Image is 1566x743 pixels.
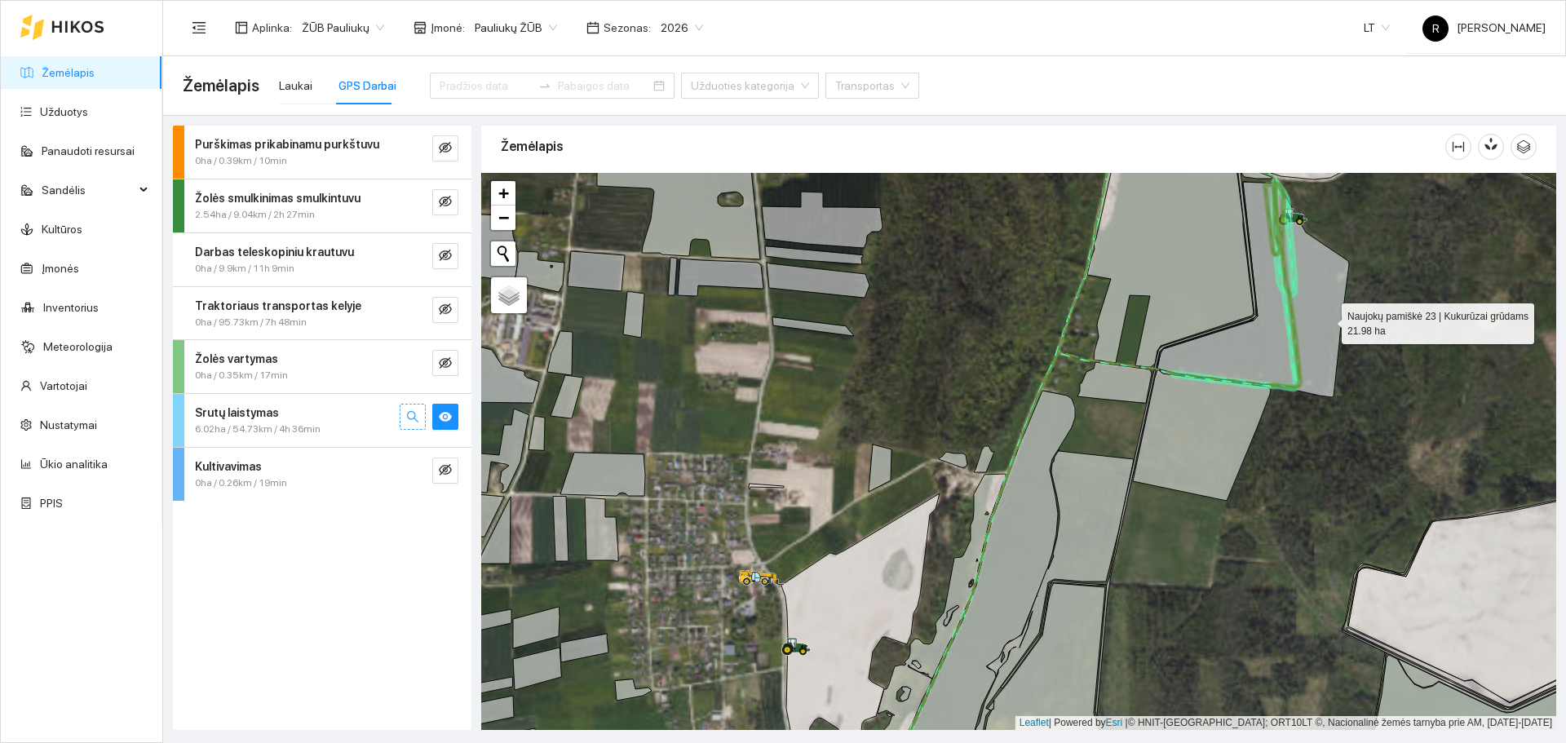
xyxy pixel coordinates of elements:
[195,352,278,365] strong: Žolės vartymas
[439,195,452,210] span: eye-invisible
[42,174,135,206] span: Sandėlis
[432,297,458,323] button: eye-invisible
[195,192,361,205] strong: Žolės smulkinimas smulkintuvu
[432,404,458,430] button: eye
[439,141,452,157] span: eye-invisible
[475,15,557,40] span: Pauliukų ŽŪB
[195,245,354,259] strong: Darbas teleskopiniu krautuvu
[1446,140,1471,153] span: column-width
[195,460,262,473] strong: Kultivavimas
[498,207,509,228] span: −
[302,15,384,40] span: ŽŪB Pauliukų
[558,77,650,95] input: Pabaigos data
[252,19,292,37] span: Aplinka :
[406,410,419,426] span: search
[432,189,458,215] button: eye-invisible
[661,15,703,40] span: 2026
[432,458,458,484] button: eye-invisible
[195,422,321,437] span: 6.02ha / 54.73km / 4h 36min
[432,243,458,269] button: eye-invisible
[604,19,651,37] span: Sezonas :
[1364,15,1390,40] span: LT
[42,66,95,79] a: Žemėlapis
[173,394,471,447] div: Srutų laistymas6.02ha / 54.73km / 4h 36minsearcheye
[42,223,82,236] a: Kultūros
[195,207,315,223] span: 2.54ha / 9.04km / 2h 27min
[432,350,458,376] button: eye-invisible
[1020,717,1049,728] a: Leaflet
[400,404,426,430] button: search
[40,379,87,392] a: Vartotojai
[586,21,599,34] span: calendar
[440,77,532,95] input: Pradžios data
[491,241,515,266] button: Initiate a new search
[491,277,527,313] a: Layers
[192,20,206,35] span: menu-fold
[183,11,215,44] button: menu-fold
[431,19,465,37] span: Įmonė :
[183,73,259,99] span: Žemėlapis
[1445,134,1471,160] button: column-width
[195,406,279,419] strong: Srutų laistymas
[1422,21,1546,34] span: [PERSON_NAME]
[195,368,288,383] span: 0ha / 0.35km / 17min
[439,356,452,372] span: eye-invisible
[279,77,312,95] div: Laukai
[43,301,99,314] a: Inventorius
[1432,15,1440,42] span: R
[195,153,287,169] span: 0ha / 0.39km / 10min
[40,418,97,431] a: Nustatymai
[173,340,471,393] div: Žolės vartymas0ha / 0.35km / 17mineye-invisible
[173,233,471,286] div: Darbas teleskopiniu krautuvu0ha / 9.9km / 11h 9mineye-invisible
[1015,716,1556,730] div: | Powered by © HNIT-[GEOGRAPHIC_DATA]; ORT10LT ©, Nacionalinė žemės tarnyba prie AM, [DATE]-[DATE]
[40,105,88,118] a: Užduotys
[338,77,396,95] div: GPS Darbai
[491,181,515,206] a: Zoom in
[538,79,551,92] span: swap-right
[439,410,452,426] span: eye
[501,123,1445,170] div: Žemėlapis
[195,138,379,151] strong: Purškimas prikabinamu purkštuvu
[195,475,287,491] span: 0ha / 0.26km / 19min
[40,458,108,471] a: Ūkio analitika
[439,463,452,479] span: eye-invisible
[414,21,427,34] span: shop
[195,261,294,276] span: 0ha / 9.9km / 11h 9min
[43,340,113,353] a: Meteorologija
[498,183,509,203] span: +
[195,315,307,330] span: 0ha / 95.73km / 7h 48min
[173,448,471,501] div: Kultivavimas0ha / 0.26km / 19mineye-invisible
[42,262,79,275] a: Įmonės
[40,497,63,510] a: PPIS
[195,299,361,312] strong: Traktoriaus transportas kelyje
[42,144,135,157] a: Panaudoti resursai
[235,21,248,34] span: layout
[439,303,452,318] span: eye-invisible
[173,287,471,340] div: Traktoriaus transportas kelyje0ha / 95.73km / 7h 48mineye-invisible
[173,126,471,179] div: Purškimas prikabinamu purkštuvu0ha / 0.39km / 10mineye-invisible
[491,206,515,230] a: Zoom out
[1106,717,1123,728] a: Esri
[173,179,471,232] div: Žolės smulkinimas smulkintuvu2.54ha / 9.04km / 2h 27mineye-invisible
[538,79,551,92] span: to
[1126,717,1128,728] span: |
[432,135,458,161] button: eye-invisible
[439,249,452,264] span: eye-invisible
